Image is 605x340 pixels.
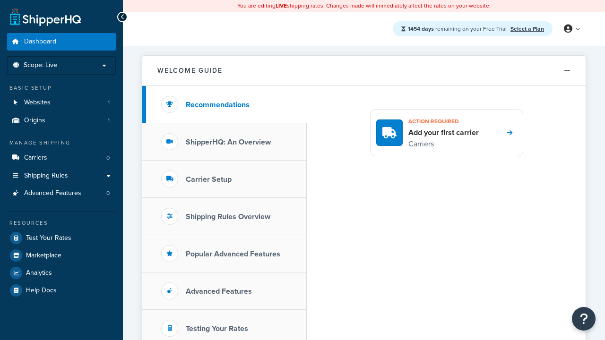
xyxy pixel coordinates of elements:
[408,25,434,33] strong: 1454 days
[7,247,116,264] a: Marketplace
[24,99,51,107] span: Websites
[408,115,479,127] h3: Action required
[408,25,508,33] span: remaining on your Free Trial
[7,33,116,51] a: Dashboard
[7,229,116,246] a: Test Your Rates
[106,189,110,197] span: 0
[7,149,116,167] li: Carriers
[26,252,61,260] span: Marketplace
[7,84,116,92] div: Basic Setup
[7,149,116,167] a: Carriers0
[7,264,116,281] a: Analytics
[108,117,110,125] span: 1
[7,167,116,185] a: Shipping Rules
[7,112,116,129] li: Origins
[276,1,287,10] b: LIVE
[106,154,110,162] span: 0
[408,138,479,150] p: Carriers
[142,56,586,86] button: Welcome Guide
[24,38,56,46] span: Dashboard
[26,234,71,242] span: Test Your Rates
[186,175,232,184] h3: Carrier Setup
[24,61,57,69] span: Scope: Live
[186,250,280,258] h3: Popular Advanced Features
[24,172,68,180] span: Shipping Rules
[24,117,45,125] span: Origins
[108,99,110,107] span: 1
[186,101,250,109] h3: Recommendations
[7,282,116,299] a: Help Docs
[157,67,223,74] h2: Welcome Guide
[7,112,116,129] a: Origins1
[7,139,116,147] div: Manage Shipping
[7,94,116,111] a: Websites1
[186,138,271,146] h3: ShipperHQ: An Overview
[408,127,479,138] h4: Add your first carrier
[24,189,81,197] span: Advanced Features
[186,287,252,296] h3: Advanced Features
[186,212,270,221] h3: Shipping Rules Overview
[510,25,544,33] a: Select a Plan
[24,154,47,162] span: Carriers
[26,269,52,277] span: Analytics
[572,307,596,331] button: Open Resource Center
[7,219,116,227] div: Resources
[26,287,57,295] span: Help Docs
[186,324,248,333] h3: Testing Your Rates
[7,94,116,111] li: Websites
[7,185,116,202] a: Advanced Features0
[7,185,116,202] li: Advanced Features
